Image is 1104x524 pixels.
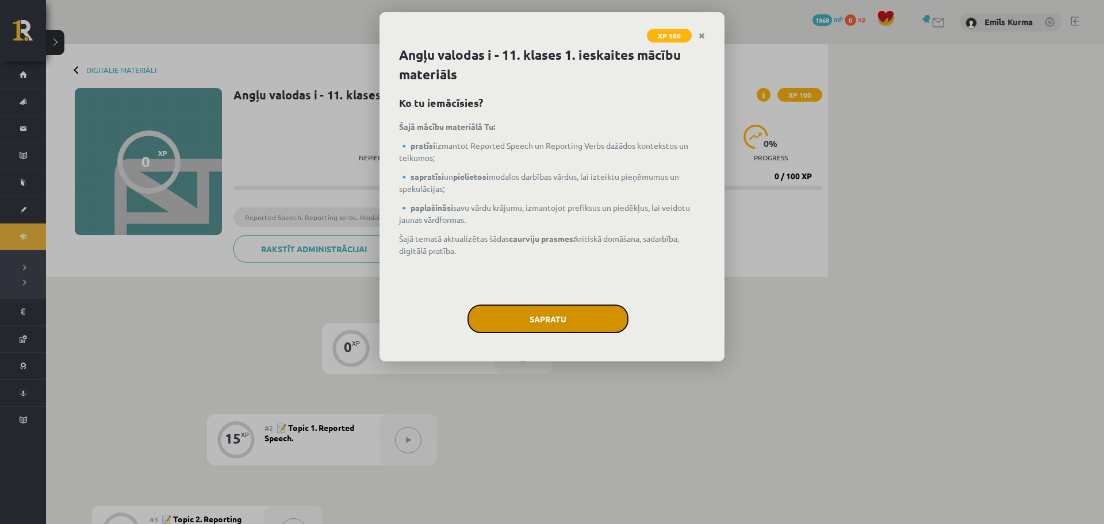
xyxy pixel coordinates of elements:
strong: pielietosi [453,171,489,182]
strong: 🔹 paplašināsi [399,202,453,213]
h1: Angļu valodas i - 11. klases 1. ieskaites mācību materiāls [399,45,705,84]
strong: 🔹 pratīsi [399,140,435,151]
a: Close [692,25,712,47]
p: Šajā tematā aktualizētas šādas kritiskā domāšana, sadarbība, digitālā pratība. [399,233,705,257]
strong: caurviju prasmes: [509,233,575,244]
p: savu vārdu krājumu, izmantojot prefiksus un piedēkļus, lai veidotu jaunas vārdformas. [399,202,705,226]
span: XP 100 [647,29,692,43]
p: un modalos darbības vārdus, lai izteiktu pieņēmumus un spekulācijas; [399,171,705,195]
button: Sapratu [467,305,628,333]
h2: Ko tu iemācīsies? [399,95,705,110]
strong: Šajā mācību materiālā Tu: [399,121,495,132]
strong: 🔹 sapratīsi [399,171,444,182]
p: izmantot Reported Speech un Reporting Verbs dažādos kontekstos un teikumos; [399,140,705,164]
